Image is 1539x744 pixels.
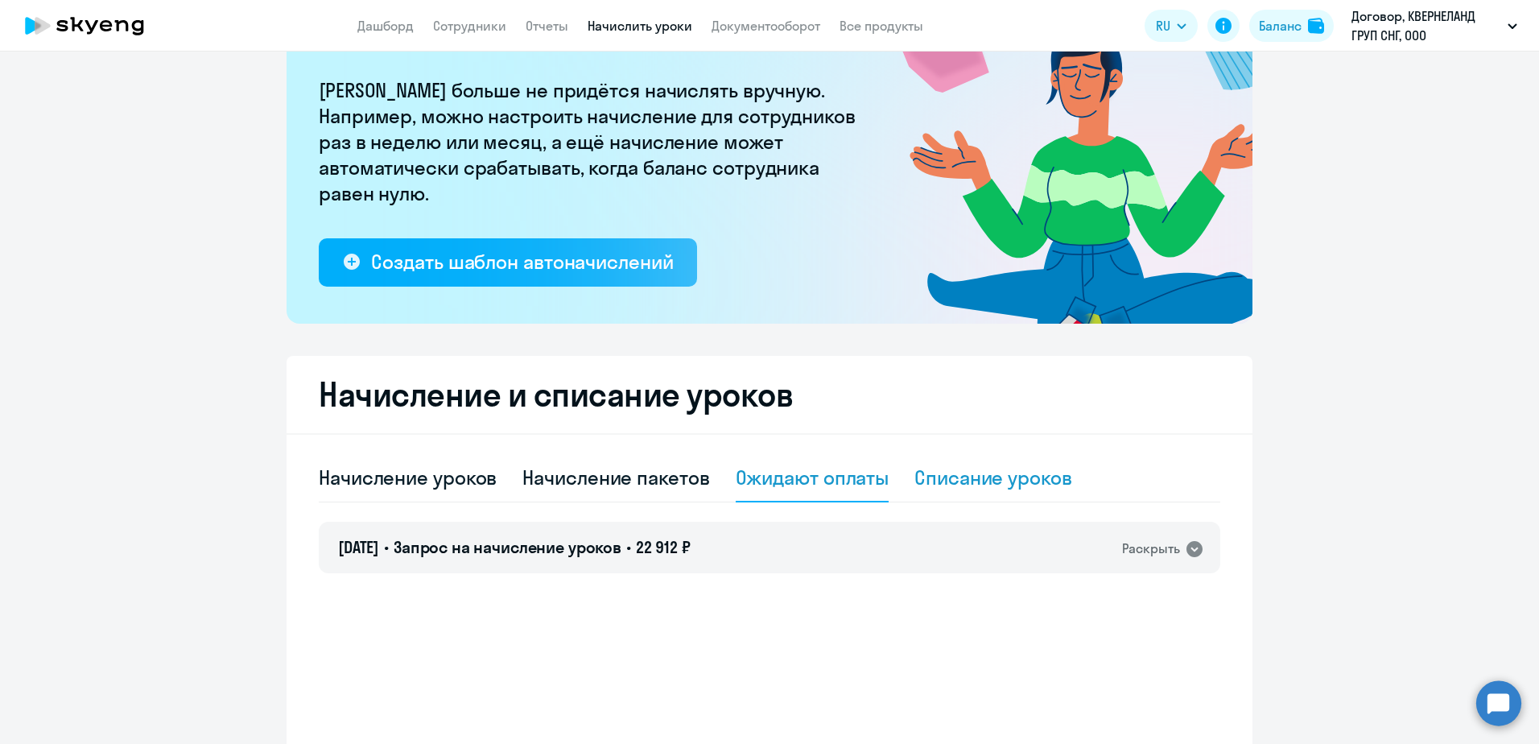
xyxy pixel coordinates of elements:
[394,537,621,557] span: Запрос на начисление уроков
[1122,539,1180,559] div: Раскрыть
[371,249,673,275] div: Создать шаблон автоначислений
[588,18,692,34] a: Начислить уроки
[1145,10,1198,42] button: RU
[626,537,631,557] span: •
[1351,6,1501,45] p: Договор, КВЕРНЕЛАНД ГРУП СНГ, ООО
[636,537,691,557] span: 22 912 ₽
[319,238,697,287] button: Создать шаблон автоначислений
[433,18,506,34] a: Сотрудники
[357,18,414,34] a: Дашборд
[736,465,889,490] div: Ожидают оплаты
[914,465,1072,490] div: Списание уроков
[319,375,1220,414] h2: Начисление и списание уроков
[526,18,568,34] a: Отчеты
[319,77,866,206] p: [PERSON_NAME] больше не придётся начислять вручную. Например, можно настроить начисление для сотр...
[1259,16,1302,35] div: Баланс
[1156,16,1170,35] span: RU
[1308,18,1324,34] img: balance
[1249,10,1334,42] button: Балансbalance
[840,18,923,34] a: Все продукты
[1343,6,1525,45] button: Договор, КВЕРНЕЛАНД ГРУП СНГ, ООО
[522,465,709,490] div: Начисление пакетов
[319,465,497,490] div: Начисление уроков
[338,537,379,557] span: [DATE]
[384,537,389,557] span: •
[712,18,820,34] a: Документооборот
